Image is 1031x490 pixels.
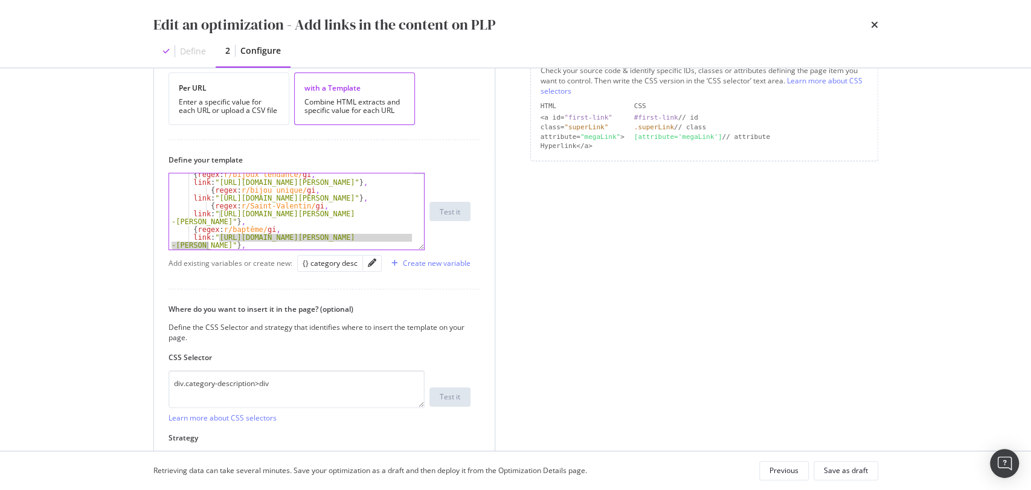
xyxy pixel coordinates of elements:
div: Define the CSS Selector and strategy that identifies where to insert the template on your page. [169,322,471,343]
button: Test it [429,202,471,221]
div: #first-link [634,114,678,121]
div: Per URL [179,83,279,93]
div: Previous [769,465,798,475]
div: "megaLink" [580,133,620,141]
div: class= [541,123,625,132]
div: Hyperlink</a> [541,141,625,151]
div: Enter a specific value for each URL or upload a CSV file [179,98,279,115]
button: Create new variable [387,254,471,273]
div: CSS [634,102,868,111]
div: .superLink [634,123,674,131]
div: Open Intercom Messenger [990,449,1019,478]
div: attribute= > [541,132,625,142]
button: Previous [759,461,809,480]
button: {} category desc [303,256,358,271]
div: <a id= [541,113,625,123]
button: Save as draft [814,461,878,480]
div: Create new variable [403,258,471,268]
div: [attribute='megaLink'] [634,133,722,141]
textarea: div.category-description>div [169,370,425,408]
div: Configure [240,45,281,57]
div: Retrieving data can take several minutes. Save your optimization as a draft and then deploy it fr... [153,465,587,475]
div: with a Template [304,83,405,93]
a: Learn more about CSS selectors [169,413,277,423]
a: Learn more about CSS selectors [541,76,862,96]
button: Test it [429,387,471,407]
div: Test it [440,392,460,402]
div: // id [634,113,868,123]
div: times [871,15,878,35]
div: HTML [541,102,625,111]
div: Add existing variables or create new: [169,258,292,268]
div: Save as draft [824,465,868,475]
div: "first-link" [564,114,612,121]
div: // attribute [634,132,868,142]
div: Combine HTML extracts and specific value for each URL [304,98,405,115]
div: // class [634,123,868,132]
div: 2 [225,45,230,57]
div: Edit an optimization - Add links in the content on PLP [153,15,496,35]
div: {} category desc [303,258,358,268]
label: Where do you want to insert it in the page? (optional) [169,304,471,314]
label: Define your template [169,155,471,165]
div: pencil [368,259,376,267]
div: Test it [440,207,460,217]
label: CSS Selector [169,352,471,363]
label: Strategy [169,433,471,443]
div: Define [180,45,206,57]
div: "superLink" [564,123,608,131]
div: Check your source code & identify specific IDs, classes or attributes defining the page item you ... [541,65,868,96]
